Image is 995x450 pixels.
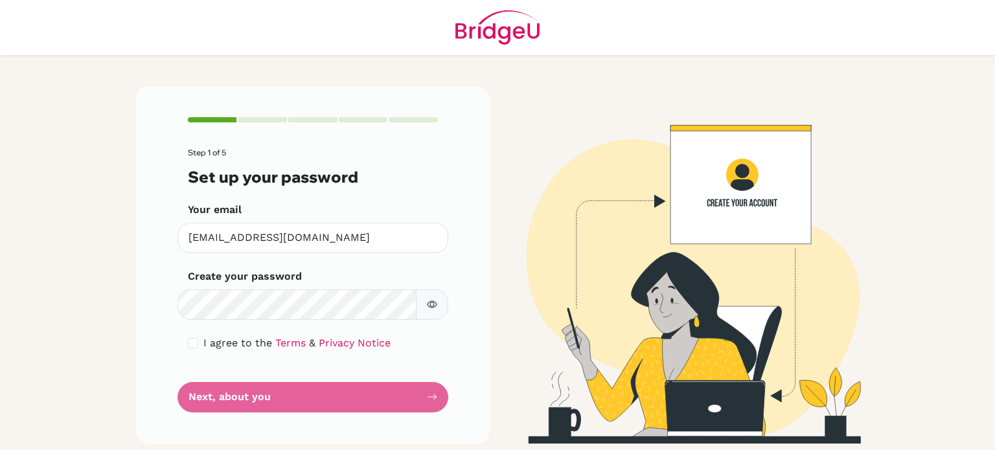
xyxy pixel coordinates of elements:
label: Your email [188,202,242,218]
h3: Set up your password [188,168,438,186]
a: Terms [275,337,306,349]
a: Privacy Notice [319,337,391,349]
span: I agree to the [203,337,272,349]
span: & [309,337,315,349]
span: Step 1 of 5 [188,148,226,157]
input: Insert your email* [177,223,448,253]
label: Create your password [188,269,302,284]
